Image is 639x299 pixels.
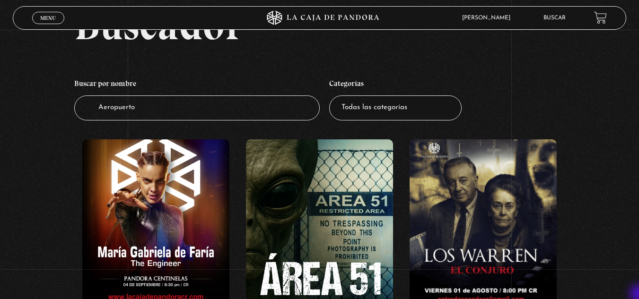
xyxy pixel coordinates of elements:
[37,23,59,29] span: Cerrar
[329,74,462,96] h4: Categorías
[74,3,626,46] h2: Buscador
[74,74,320,96] h4: Buscar por nombre
[594,11,607,24] a: View your shopping cart
[40,15,56,21] span: Menu
[543,15,566,21] a: Buscar
[457,15,520,21] span: [PERSON_NAME]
